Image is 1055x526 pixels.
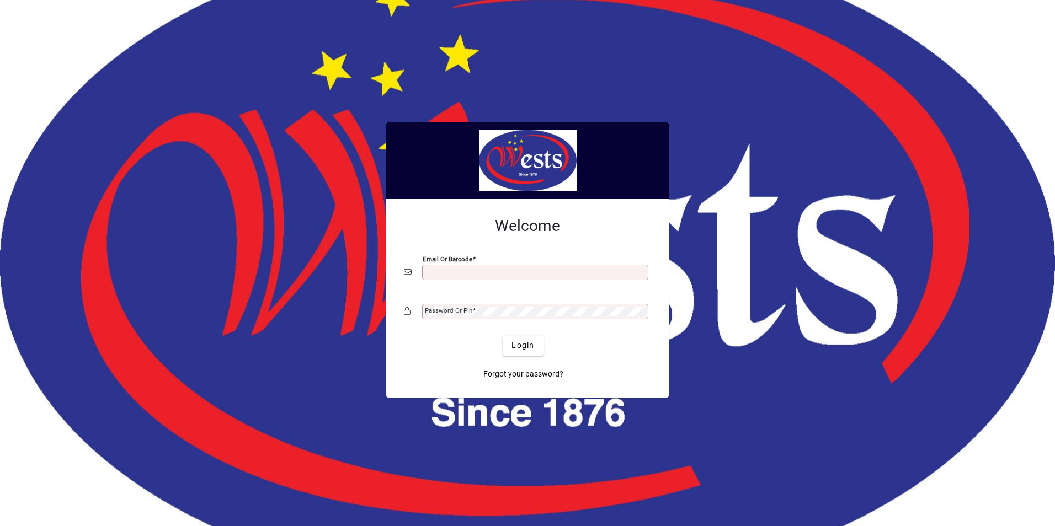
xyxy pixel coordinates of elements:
button: Login [503,336,543,356]
h2: Welcome [404,217,651,235]
span: Forgot your password? [483,368,563,380]
mat-label: Password or Pin [425,307,472,314]
mat-label: Email or Barcode [423,255,472,262]
a: Forgot your password? [479,364,568,384]
span: Login [511,340,534,351]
